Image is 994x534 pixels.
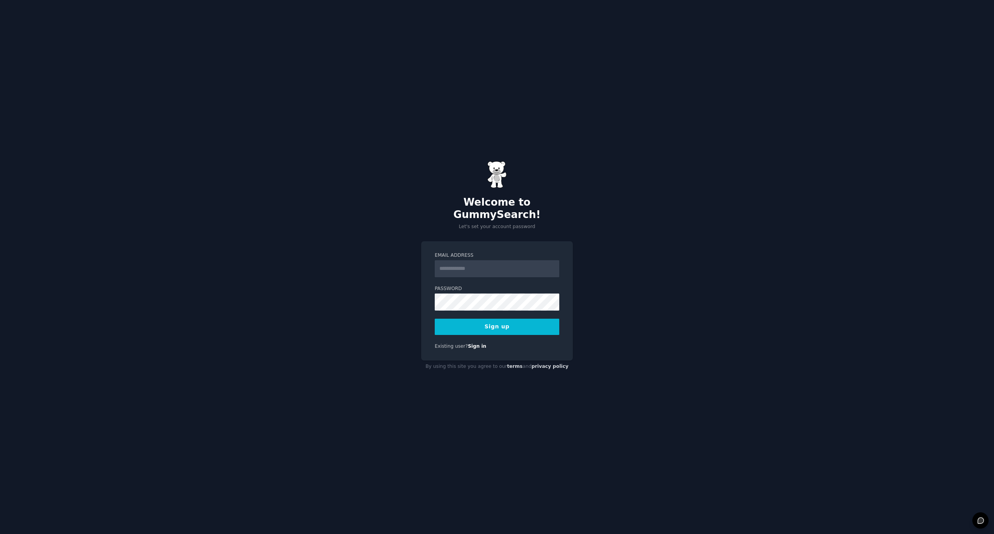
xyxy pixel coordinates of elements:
[435,285,559,292] label: Password
[435,343,468,349] span: Existing user?
[507,364,523,369] a: terms
[435,319,559,335] button: Sign up
[487,161,507,188] img: Gummy Bear
[435,252,559,259] label: Email Address
[421,361,573,373] div: By using this site you agree to our and
[531,364,569,369] a: privacy policy
[468,343,487,349] a: Sign in
[421,196,573,221] h2: Welcome to GummySearch!
[421,223,573,230] p: Let's set your account password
